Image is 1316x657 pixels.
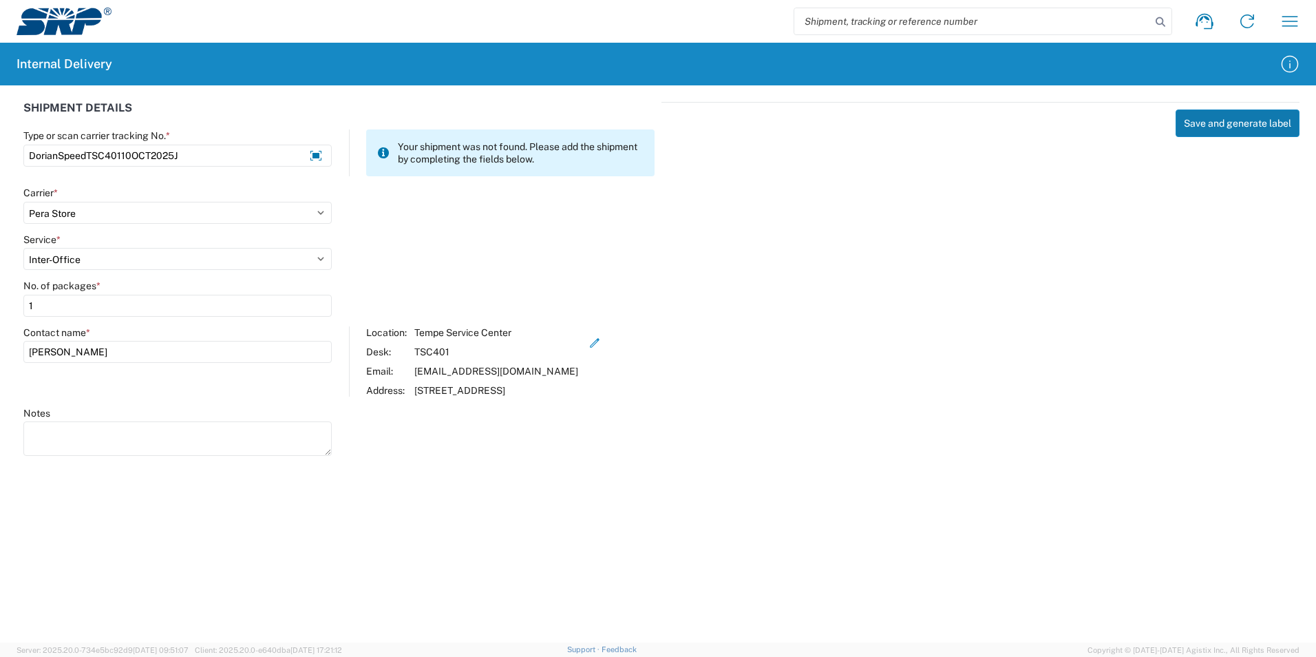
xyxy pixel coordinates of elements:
[602,645,637,654] a: Feedback
[23,187,58,199] label: Carrier
[1087,644,1299,656] span: Copyright © [DATE]-[DATE] Agistix Inc., All Rights Reserved
[366,346,407,358] div: Desk:
[567,645,602,654] a: Support
[366,326,407,339] div: Location:
[290,646,342,654] span: [DATE] 17:21:12
[414,346,578,358] div: TSC401
[366,365,407,377] div: Email:
[23,233,61,246] label: Service
[414,365,578,377] div: [EMAIL_ADDRESS][DOMAIN_NAME]
[794,8,1151,34] input: Shipment, tracking or reference number
[17,56,112,72] h2: Internal Delivery
[23,407,50,419] label: Notes
[133,646,189,654] span: [DATE] 09:51:07
[414,384,578,397] div: [STREET_ADDRESS]
[23,129,170,142] label: Type or scan carrier tracking No.
[17,646,189,654] span: Server: 2025.20.0-734e5bc92d9
[414,326,578,339] div: Tempe Service Center
[23,326,90,339] label: Contact name
[23,280,100,292] label: No. of packages
[17,8,112,35] img: srp
[23,102,655,129] div: SHIPMENT DETAILS
[1176,109,1299,137] button: Save and generate label
[398,140,644,165] span: Your shipment was not found. Please add the shipment by completing the fields below.
[366,384,407,397] div: Address:
[195,646,342,654] span: Client: 2025.20.0-e640dba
